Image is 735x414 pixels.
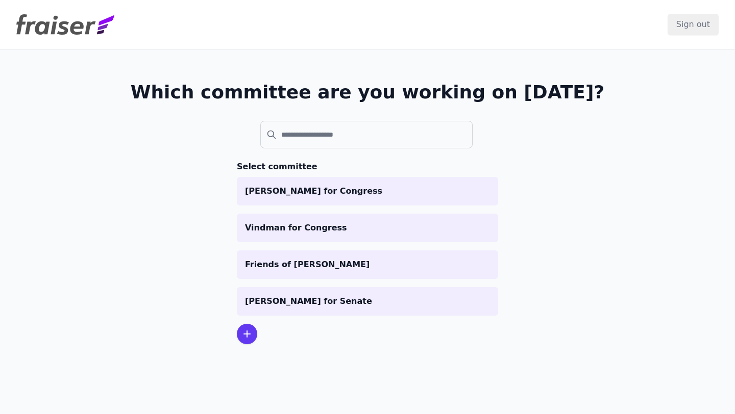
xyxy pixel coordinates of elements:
[237,214,498,242] a: Vindman for Congress
[245,295,490,307] p: [PERSON_NAME] for Senate
[245,258,490,271] p: Friends of [PERSON_NAME]
[668,14,719,35] input: Sign out
[237,250,498,279] a: Friends of [PERSON_NAME]
[237,287,498,316] a: [PERSON_NAME] for Senate
[16,14,114,35] img: Fraiser Logo
[245,185,490,197] p: [PERSON_NAME] for Congress
[237,177,498,205] a: [PERSON_NAME] for Congress
[237,161,498,173] h3: Select committee
[131,82,605,102] h1: Which committee are you working on [DATE]?
[245,222,490,234] p: Vindman for Congress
